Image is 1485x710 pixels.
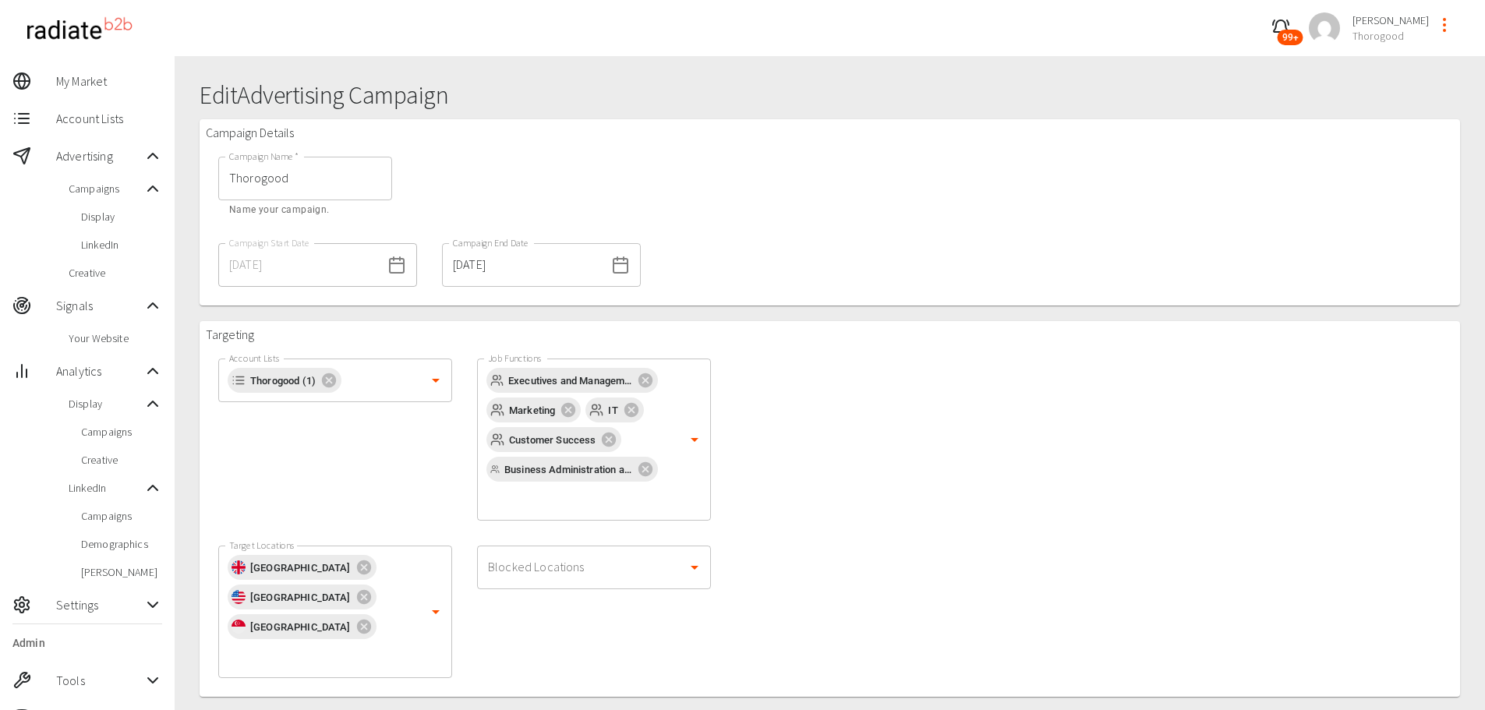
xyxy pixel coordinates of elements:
[1278,30,1303,45] span: 99+
[232,560,246,574] img: gb
[495,461,642,479] span: Business Administration and Procurement
[425,601,447,623] button: Open
[1309,12,1340,44] img: a2ca95db2cb9c46c1606a9dd9918c8c6
[56,362,143,380] span: Analytics
[684,556,705,578] button: Open
[69,265,162,281] span: Creative
[453,236,529,249] label: Campaign End Date
[1352,12,1429,28] span: [PERSON_NAME]
[229,236,309,249] label: Campaign Start Date
[81,508,162,524] span: Campaigns
[56,72,162,90] span: My Market
[486,457,658,482] div: Business Administration and Procurement
[241,618,360,636] span: [GEOGRAPHIC_DATA]
[1265,12,1296,44] button: 99+
[425,369,447,391] button: Open
[56,671,143,690] span: Tools
[486,368,658,393] div: Executives and Management
[241,588,360,606] span: [GEOGRAPHIC_DATA]
[229,351,279,365] label: Account Lists
[232,620,246,634] img: sg
[56,595,143,614] span: Settings
[585,397,643,422] div: IT
[229,150,299,163] label: Campaign Name
[488,351,542,365] label: Job Functions
[241,372,325,390] span: Thorogood (1)
[599,401,627,419] span: IT
[200,81,1460,110] h1: Edit Advertising Campaign
[228,585,377,609] div: [GEOGRAPHIC_DATA]
[69,181,143,196] span: Campaigns
[500,401,564,419] span: Marketing
[684,429,705,450] button: Open
[206,327,254,342] h3: Targeting
[81,536,162,552] span: Demographics
[69,480,143,496] span: LinkedIn
[229,539,295,552] label: Target Locations
[241,559,360,577] span: [GEOGRAPHIC_DATA]
[228,368,341,393] div: Thorogood (1)
[81,452,162,468] span: Creative
[56,147,143,165] span: Advertising
[1352,28,1429,44] span: Thorogood
[228,555,377,580] div: [GEOGRAPHIC_DATA]
[56,296,143,315] span: Signals
[81,237,162,253] span: LinkedIn
[500,431,605,449] span: Customer Success
[1429,9,1460,41] button: profile-menu
[486,427,621,452] div: Customer Success
[81,564,162,580] span: [PERSON_NAME]
[81,209,162,224] span: Display
[69,396,143,412] span: Display
[56,109,162,128] span: Account Lists
[499,372,642,390] span: Executives and Management
[81,424,162,440] span: Campaigns
[19,11,140,46] img: radiateb2b_logo_black.png
[486,397,581,422] div: Marketing
[232,590,246,604] img: us
[206,125,294,140] h3: Campaign Details
[69,330,162,346] span: Your Website
[229,203,381,218] p: Name your campaign.
[228,614,377,639] div: [GEOGRAPHIC_DATA]
[442,243,605,287] input: Choose date, selected date is Jun 30, 2026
